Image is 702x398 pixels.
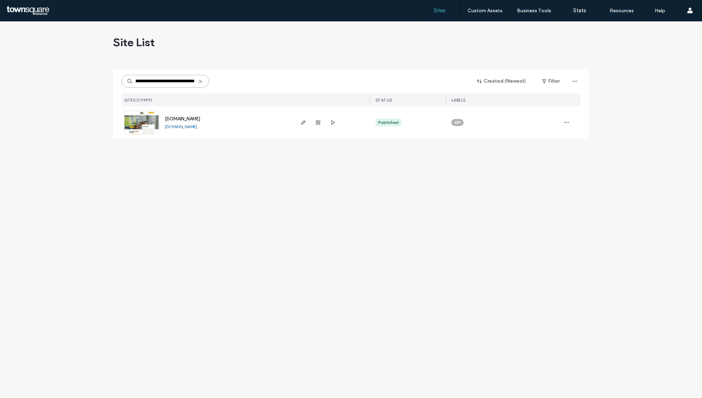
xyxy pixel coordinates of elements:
[610,8,634,14] label: Resources
[124,98,153,103] span: SITES (1/19911)
[573,7,586,14] label: Stats
[378,119,399,126] div: Published
[113,35,155,49] span: Site List
[165,124,197,129] a: [DOMAIN_NAME]
[655,8,666,14] label: Help
[16,5,30,11] span: Help
[517,8,552,14] label: Business Tools
[535,76,567,87] button: Filter
[468,8,503,14] label: Custom Assets
[471,76,532,87] button: Created (Newest)
[454,119,461,126] span: API
[165,116,200,121] a: [DOMAIN_NAME]
[451,98,466,103] span: LABELS
[375,98,392,103] span: STATUS
[434,7,446,14] label: Sites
